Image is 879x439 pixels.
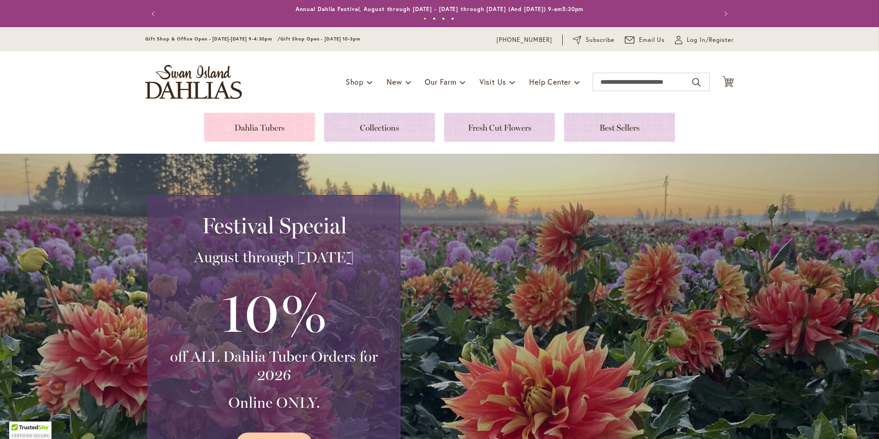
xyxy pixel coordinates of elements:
a: store logo [145,65,242,99]
h3: 10% [160,276,388,347]
span: Our Farm [425,77,456,87]
span: New [387,77,402,87]
span: Help Center [529,77,571,87]
button: Next [715,5,734,23]
span: Email Us [639,35,665,45]
h2: Festival Special [160,213,388,238]
span: Subscribe [586,35,615,45]
a: Annual Dahlia Festival, August through [DATE] - [DATE] through [DATE] (And [DATE]) 9-am5:30pm [296,6,584,12]
button: 2 of 4 [433,17,436,20]
span: Shop [346,77,364,87]
a: Log In/Register [675,35,734,45]
button: 1 of 4 [423,17,427,20]
a: [PHONE_NUMBER] [497,35,552,45]
span: Gift Shop & Office Open - [DATE]-[DATE] 9-4:30pm / [145,36,280,42]
button: 4 of 4 [451,17,454,20]
span: Visit Us [479,77,506,87]
h3: off ALL Dahlia Tuber Orders for 2026 [160,347,388,384]
button: Previous [145,5,164,23]
span: Gift Shop Open - [DATE] 10-3pm [280,36,360,42]
h3: Online ONLY. [160,393,388,412]
span: Log In/Register [687,35,734,45]
a: Email Us [625,35,665,45]
a: Subscribe [573,35,615,45]
button: 3 of 4 [442,17,445,20]
h3: August through [DATE] [160,248,388,266]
